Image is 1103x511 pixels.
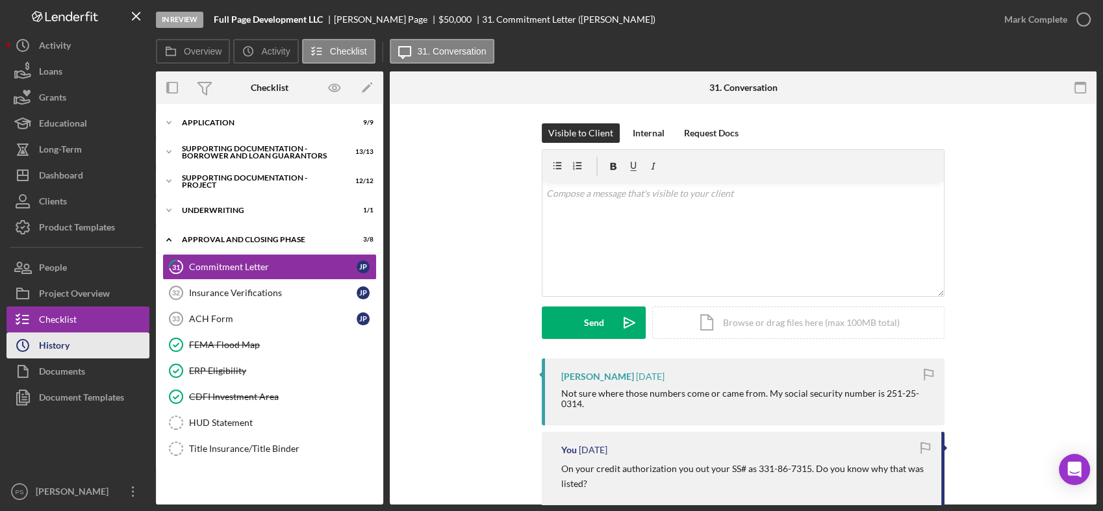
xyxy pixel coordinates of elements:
[6,84,149,110] button: Grants
[334,14,438,25] div: [PERSON_NAME] Page
[350,206,374,214] div: 1 / 1
[542,306,646,339] button: Send
[6,255,149,280] a: People
[39,332,70,362] div: History
[302,39,375,64] button: Checklist
[182,119,341,127] div: Application
[39,358,85,388] div: Documents
[39,255,67,284] div: People
[214,14,323,25] b: Full Page Development LLC
[189,392,376,402] div: CDFI Investment Area
[633,123,665,143] div: Internal
[6,188,149,214] button: Clients
[39,84,66,114] div: Grants
[39,110,87,140] div: Educational
[189,418,376,428] div: HUD Statement
[542,123,620,143] button: Visible to Client
[482,14,655,25] div: 31. Commitment Letter ([PERSON_NAME])
[6,32,149,58] button: Activity
[548,123,613,143] div: Visible to Client
[579,445,607,455] time: 2025-10-02 20:03
[162,384,377,410] a: CDFI Investment Area
[39,384,124,414] div: Document Templates
[32,479,117,508] div: [PERSON_NAME]
[172,289,180,297] tspan: 32
[16,488,24,495] text: PS
[561,445,577,455] div: You
[162,358,377,384] a: ERP Eligibility
[172,262,180,271] tspan: 31
[684,123,739,143] div: Request Docs
[39,214,115,243] div: Product Templates
[182,236,341,243] div: Approval and Closing Phase
[162,280,377,306] a: 32Insurance VerificationsJP
[182,174,341,189] div: Supporting Documentation - Project
[330,46,367,56] label: Checklist
[390,39,495,64] button: 31. Conversation
[156,39,230,64] button: Overview
[162,306,377,332] a: 33ACH FormJP
[438,14,472,25] div: $50,000
[6,479,149,505] button: PS[PERSON_NAME]
[39,162,83,192] div: Dashboard
[184,46,222,56] label: Overview
[6,280,149,306] button: Project Overview
[350,148,374,156] div: 13 / 13
[39,306,77,336] div: Checklist
[991,6,1097,32] button: Mark Complete
[189,366,376,376] div: ERP Eligibility
[6,306,149,332] button: Checklist
[6,162,149,188] button: Dashboard
[6,58,149,84] button: Loans
[350,119,374,127] div: 9 / 9
[189,288,357,298] div: Insurance Verifications
[251,82,288,93] div: Checklist
[1004,6,1067,32] div: Mark Complete
[39,188,67,218] div: Clients
[636,371,665,382] time: 2025-10-02 22:31
[678,123,745,143] button: Request Docs
[1059,454,1090,485] div: Open Intercom Messenger
[584,306,604,339] div: Send
[162,254,377,280] a: 31Commitment LetterJP
[418,46,487,56] label: 31. Conversation
[357,286,370,299] div: J P
[6,358,149,384] button: Documents
[350,177,374,185] div: 12 / 12
[39,58,62,88] div: Loans
[182,145,341,160] div: Supporting Documentation - Borrower and Loan Guarantors
[6,136,149,162] button: Long-Term
[189,262,357,272] div: Commitment Letter
[6,214,149,240] a: Product Templates
[172,315,180,323] tspan: 33
[6,110,149,136] button: Educational
[6,384,149,410] button: Document Templates
[350,236,374,243] div: 3 / 8
[182,206,341,214] div: Underwriting
[162,410,377,436] a: HUD Statement
[162,332,377,358] a: FEMA Flood Map
[626,123,671,143] button: Internal
[357,260,370,273] div: J P
[709,82,778,93] div: 31. Conversation
[233,39,298,64] button: Activity
[261,46,290,56] label: Activity
[189,443,376,454] div: Title Insurance/Title Binder
[357,312,370,325] div: J P
[6,332,149,358] button: History
[162,436,377,462] a: Title Insurance/Title Binder
[189,314,357,324] div: ACH Form
[39,136,82,166] div: Long-Term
